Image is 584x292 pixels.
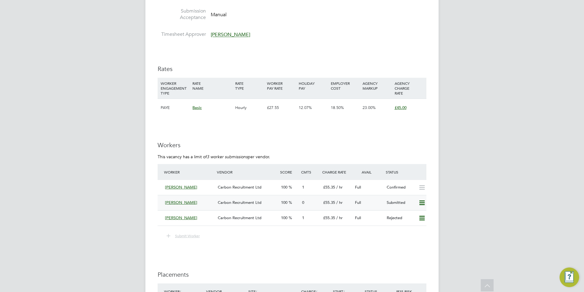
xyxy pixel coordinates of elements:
div: Cmts [300,167,321,178]
span: / hr [336,185,343,190]
span: [PERSON_NAME] [211,32,250,38]
span: 1 [302,215,304,220]
div: Worker [162,167,215,178]
label: Submission Acceptance [158,8,206,21]
span: Manual [211,12,227,18]
span: [PERSON_NAME] [165,215,197,220]
span: / hr [336,215,343,220]
div: £27.55 [265,99,297,117]
div: Vendor [215,167,279,178]
div: AGENCY CHARGE RATE [393,78,425,99]
h3: Placements [158,271,426,279]
span: / hr [336,200,343,205]
span: £55.35 [323,215,335,220]
div: Rejected [384,213,416,223]
div: WORKER ENGAGEMENT TYPE [159,78,191,99]
span: Basic [192,105,202,110]
div: Score [279,167,300,178]
span: £45.00 [395,105,407,110]
span: 100 [281,185,287,190]
div: Confirmed [384,182,416,193]
span: 23.00% [363,105,376,110]
div: Avail [352,167,384,178]
span: Carbon Recruitment Ltd [218,200,261,205]
span: [PERSON_NAME] [165,185,197,190]
span: Full [355,215,361,220]
p: This vacancy has a limit of per vendor. [158,154,426,159]
div: Submitted [384,198,416,208]
div: PAYE [159,99,191,117]
label: Timesheet Approver [158,31,206,38]
div: RATE NAME [191,78,233,94]
span: Carbon Recruitment Ltd [218,215,261,220]
div: HOLIDAY PAY [297,78,329,94]
span: Full [355,185,361,190]
span: 100 [281,215,287,220]
span: Carbon Recruitment Ltd [218,185,261,190]
span: Full [355,200,361,205]
h3: Rates [158,65,426,73]
span: [PERSON_NAME] [165,200,197,205]
div: Charge Rate [321,167,352,178]
span: 18.50% [331,105,344,110]
div: Hourly [234,99,265,117]
div: RATE TYPE [234,78,265,94]
button: Submit Worker [162,232,205,240]
span: 0 [302,200,304,205]
span: 100 [281,200,287,205]
span: 12.07% [299,105,312,110]
span: 1 [302,185,304,190]
span: £55.35 [323,185,335,190]
span: Submit Worker [175,233,200,238]
em: 3 worker submissions [207,154,248,159]
h3: Workers [158,141,426,149]
div: Status [384,167,426,178]
div: AGENCY MARKUP [361,78,393,94]
span: £55.35 [323,200,335,205]
button: Engage Resource Center [560,268,579,287]
div: EMPLOYER COST [329,78,361,94]
div: WORKER PAY RATE [265,78,297,94]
